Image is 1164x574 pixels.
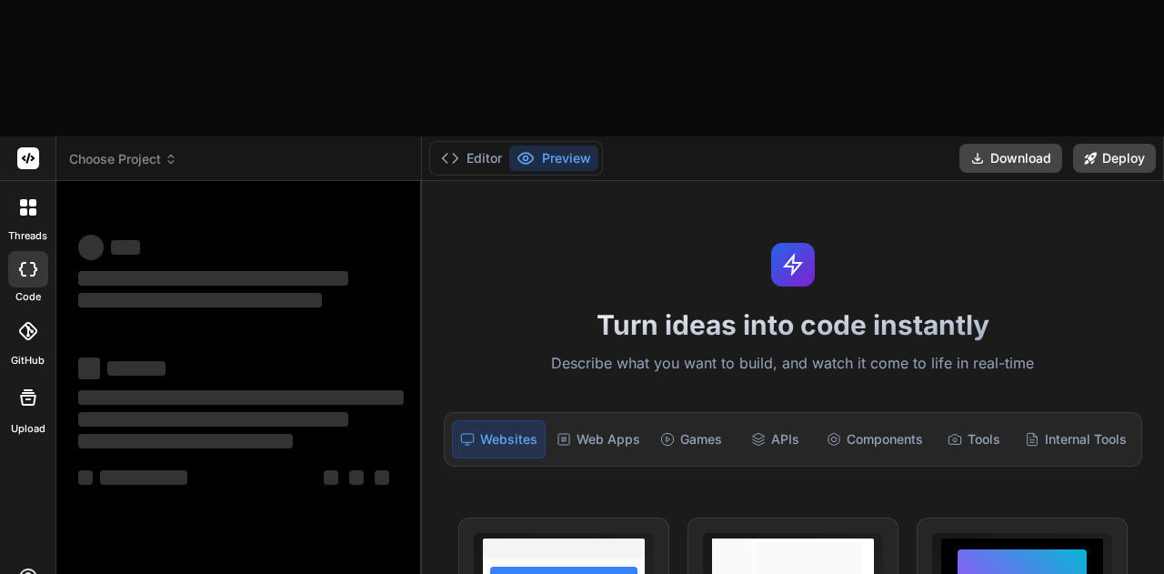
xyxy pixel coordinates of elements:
[433,308,1153,341] h1: Turn ideas into code instantly
[78,390,404,405] span: ‌
[8,228,47,244] label: threads
[69,150,177,168] span: Choose Project
[78,235,104,260] span: ‌
[78,470,93,485] span: ‌
[78,271,348,286] span: ‌
[111,240,140,255] span: ‌
[15,289,41,305] label: code
[375,470,389,485] span: ‌
[651,420,731,458] div: Games
[509,146,598,171] button: Preview
[78,293,322,307] span: ‌
[324,470,338,485] span: ‌
[735,420,815,458] div: APIs
[452,420,546,458] div: Websites
[434,146,509,171] button: Editor
[819,420,930,458] div: Components
[78,412,348,427] span: ‌
[549,420,647,458] div: Web Apps
[1073,144,1156,173] button: Deploy
[78,357,100,379] span: ‌
[11,353,45,368] label: GitHub
[959,144,1062,173] button: Download
[11,421,45,437] label: Upload
[107,361,166,376] span: ‌
[349,470,364,485] span: ‌
[78,434,293,448] span: ‌
[934,420,1014,458] div: Tools
[1018,420,1134,458] div: Internal Tools
[100,470,187,485] span: ‌
[433,352,1153,376] p: Describe what you want to build, and watch it come to life in real-time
